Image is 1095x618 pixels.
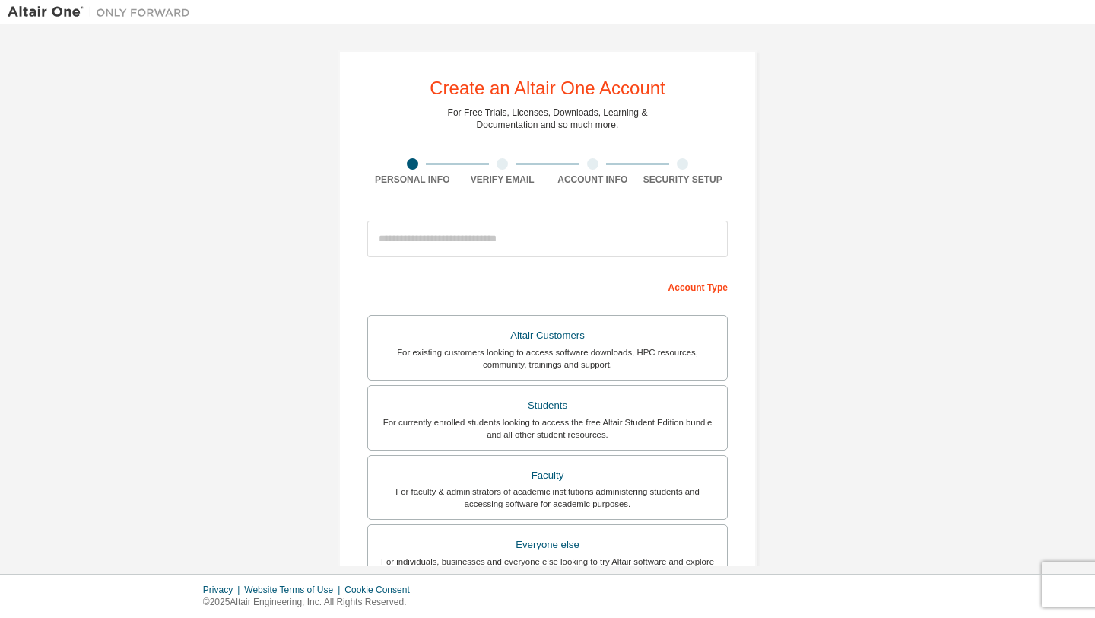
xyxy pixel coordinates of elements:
img: Altair One [8,5,198,20]
div: Faculty [377,465,718,486]
div: Everyone else [377,534,718,556]
div: Personal Info [367,174,458,186]
div: For existing customers looking to access software downloads, HPC resources, community, trainings ... [377,346,718,371]
div: Create an Altair One Account [430,79,665,97]
div: Security Setup [638,174,728,186]
div: For individuals, businesses and everyone else looking to try Altair software and explore our prod... [377,556,718,580]
div: Account Info [547,174,638,186]
div: Verify Email [458,174,548,186]
div: Website Terms of Use [244,584,344,596]
div: For Free Trials, Licenses, Downloads, Learning & Documentation and so much more. [448,107,648,131]
div: For faculty & administrators of academic institutions administering students and accessing softwa... [377,486,718,510]
div: Students [377,395,718,416]
div: For currently enrolled students looking to access the free Altair Student Edition bundle and all ... [377,416,718,441]
div: Cookie Consent [344,584,418,596]
div: Altair Customers [377,325,718,346]
p: © 2025 Altair Engineering, Inc. All Rights Reserved. [203,596,419,609]
div: Account Type [367,274,728,298]
div: Privacy [203,584,244,596]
